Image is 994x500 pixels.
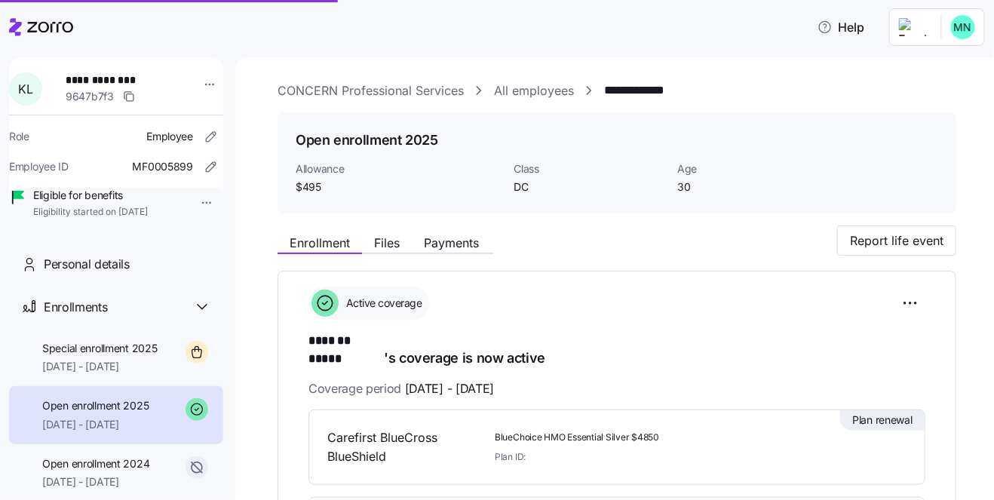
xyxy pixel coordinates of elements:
[342,296,422,311] span: Active coverage
[327,428,483,466] span: Carefirst BlueCross BlueShield
[374,237,400,249] span: Files
[677,179,829,195] span: 30
[296,161,502,176] span: Allowance
[805,12,877,42] button: Help
[278,81,464,100] a: CONCERN Professional Services
[18,83,32,95] span: K L
[146,129,193,144] span: Employee
[850,232,943,250] span: Report life event
[42,417,149,432] span: [DATE] - [DATE]
[44,298,107,317] span: Enrollments
[405,379,494,398] span: [DATE] - [DATE]
[495,450,526,463] span: Plan ID:
[44,255,130,274] span: Personal details
[852,413,913,428] span: Plan renewal
[9,159,69,174] span: Employee ID
[133,159,193,174] span: MF0005899
[951,15,975,39] img: b0ee0d05d7ad5b312d7e0d752ccfd4ca
[677,161,829,176] span: Age
[42,456,149,471] span: Open enrollment 2024
[296,179,502,195] span: $495
[514,179,665,195] span: DC
[308,379,494,398] span: Coverage period
[514,161,665,176] span: Class
[818,18,865,36] span: Help
[42,474,149,489] span: [DATE] - [DATE]
[424,237,479,249] span: Payments
[9,129,29,144] span: Role
[33,206,148,219] span: Eligibility started on [DATE]
[308,332,925,367] h1: 's coverage is now active
[290,237,350,249] span: Enrollment
[33,188,148,203] span: Eligible for benefits
[837,225,956,256] button: Report life event
[495,431,759,444] span: BlueChoice HMO Essential Silver $4850
[494,81,574,100] a: All employees
[42,341,158,356] span: Special enrollment 2025
[42,398,149,413] span: Open enrollment 2025
[66,89,114,104] span: 9647b7f3
[42,359,158,374] span: [DATE] - [DATE]
[296,130,438,149] h1: Open enrollment 2025
[899,18,929,36] img: Employer logo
